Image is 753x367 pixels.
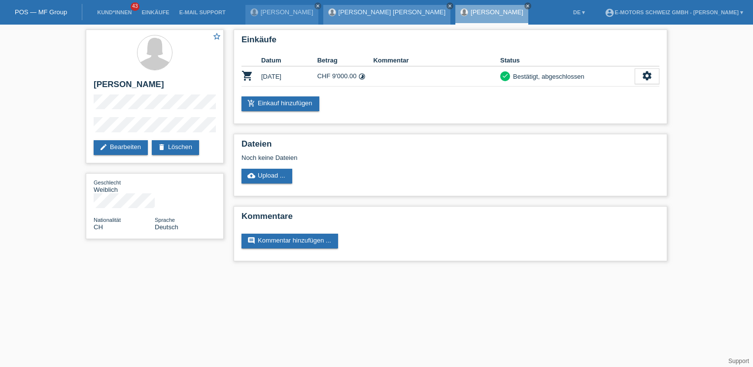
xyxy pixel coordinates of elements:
[373,55,500,66] th: Kommentar
[92,9,137,15] a: Kund*innen
[605,8,615,18] i: account_circle
[261,8,313,16] a: [PERSON_NAME]
[94,217,121,223] span: Nationalität
[241,139,659,154] h2: Dateien
[728,358,749,365] a: Support
[339,8,445,16] a: [PERSON_NAME] [PERSON_NAME]
[241,70,253,82] i: POSP00026743
[568,9,590,15] a: DE ▾
[358,73,366,80] i: Fixe Raten (48 Raten)
[241,96,319,111] a: add_shopping_cartEinkauf hinzufügen
[446,2,453,9] a: close
[100,143,107,151] i: edit
[471,8,523,16] a: [PERSON_NAME]
[94,179,155,193] div: Weiblich
[317,55,374,66] th: Betrag
[317,66,374,87] td: CHF 9'000.00
[241,234,338,248] a: commentKommentar hinzufügen ...
[174,9,231,15] a: E-Mail Support
[525,3,530,8] i: close
[600,9,748,15] a: account_circleE-Motors Schweiz GmbH - [PERSON_NAME] ▾
[315,3,320,8] i: close
[247,237,255,245] i: comment
[94,180,121,185] span: Geschlecht
[212,32,221,42] a: star_border
[500,55,635,66] th: Status
[158,143,166,151] i: delete
[15,8,67,16] a: POS — MF Group
[212,32,221,41] i: star_border
[261,55,317,66] th: Datum
[524,2,531,9] a: close
[241,35,659,50] h2: Einkäufe
[247,172,255,180] i: cloud_upload
[241,169,292,183] a: cloud_uploadUpload ...
[94,223,103,231] span: Schweiz
[314,2,321,9] a: close
[94,80,216,94] h2: [PERSON_NAME]
[642,70,652,81] i: settings
[152,140,199,155] a: deleteLöschen
[447,3,452,8] i: close
[94,140,148,155] a: editBearbeiten
[155,217,175,223] span: Sprache
[247,99,255,107] i: add_shopping_cart
[241,212,659,226] h2: Kommentare
[261,66,317,87] td: [DATE]
[137,9,174,15] a: Einkäufe
[241,154,543,161] div: Noch keine Dateien
[131,2,139,11] span: 43
[502,72,509,79] i: check
[510,71,584,82] div: Bestätigt, abgeschlossen
[155,223,178,231] span: Deutsch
